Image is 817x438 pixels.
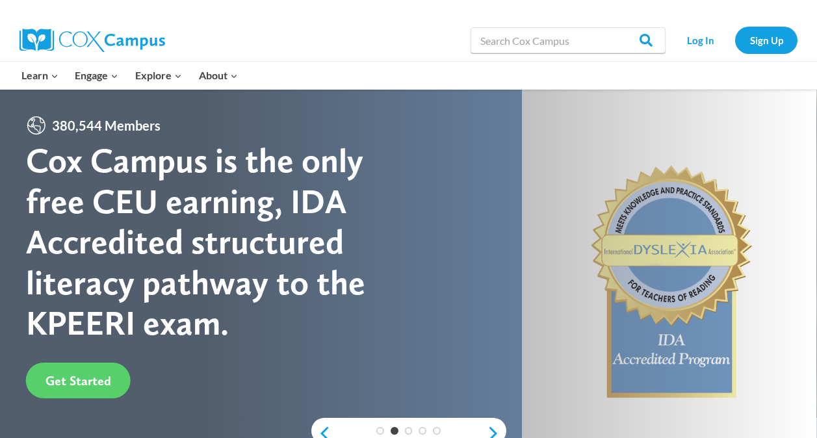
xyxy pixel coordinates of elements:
[672,27,798,53] nav: Secondary Navigation
[21,67,58,84] span: Learn
[135,67,182,84] span: Explore
[75,67,118,84] span: Engage
[26,363,131,398] a: Get Started
[13,62,246,89] nav: Primary Navigation
[405,427,413,435] a: 3
[471,27,666,53] input: Search Cox Campus
[47,115,166,136] span: 380,544 Members
[199,67,238,84] span: About
[433,427,441,435] a: 5
[376,427,384,435] a: 1
[419,427,426,435] a: 4
[19,29,165,52] img: Cox Campus
[391,427,398,435] a: 2
[26,140,408,343] div: Cox Campus is the only free CEU earning, IDA Accredited structured literacy pathway to the KPEERI...
[45,373,111,389] span: Get Started
[735,27,798,53] a: Sign Up
[672,27,729,53] a: Log In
